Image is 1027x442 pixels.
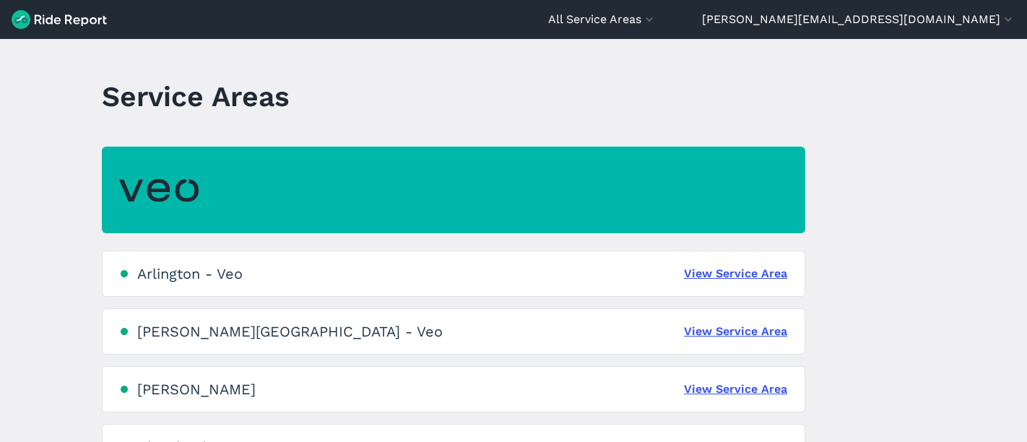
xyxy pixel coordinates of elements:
[137,381,256,398] div: [PERSON_NAME]
[702,11,1015,28] button: [PERSON_NAME][EMAIL_ADDRESS][DOMAIN_NAME]
[548,11,656,28] button: All Service Areas
[137,323,443,340] div: [PERSON_NAME][GEOGRAPHIC_DATA] - Veo
[12,10,107,29] img: Ride Report
[684,323,787,340] a: View Service Area
[102,77,290,116] h1: Service Areas
[137,265,243,282] div: Arlington - Veo
[684,381,787,398] a: View Service Area
[119,170,199,210] img: Veo
[684,265,787,282] a: View Service Area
